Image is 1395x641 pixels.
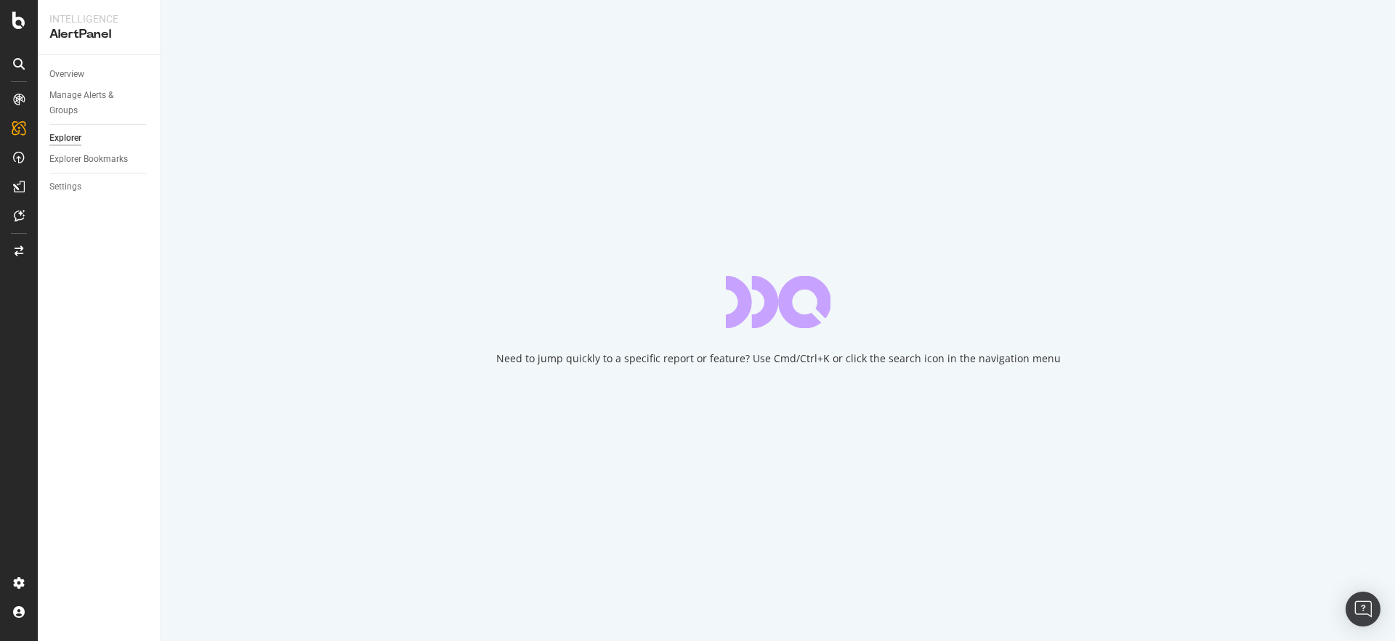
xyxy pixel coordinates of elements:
div: Explorer Bookmarks [49,152,128,167]
div: AlertPanel [49,26,149,43]
div: Open Intercom Messenger [1346,592,1380,626]
div: Overview [49,67,84,82]
a: Overview [49,67,150,82]
div: Manage Alerts & Groups [49,88,137,118]
div: Intelligence [49,12,149,26]
a: Explorer Bookmarks [49,152,150,167]
a: Manage Alerts & Groups [49,88,150,118]
div: animation [726,276,830,328]
a: Explorer [49,131,150,146]
div: Need to jump quickly to a specific report or feature? Use Cmd/Ctrl+K or click the search icon in ... [496,351,1061,366]
a: Settings [49,179,150,195]
div: Explorer [49,131,81,146]
div: Settings [49,179,81,195]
